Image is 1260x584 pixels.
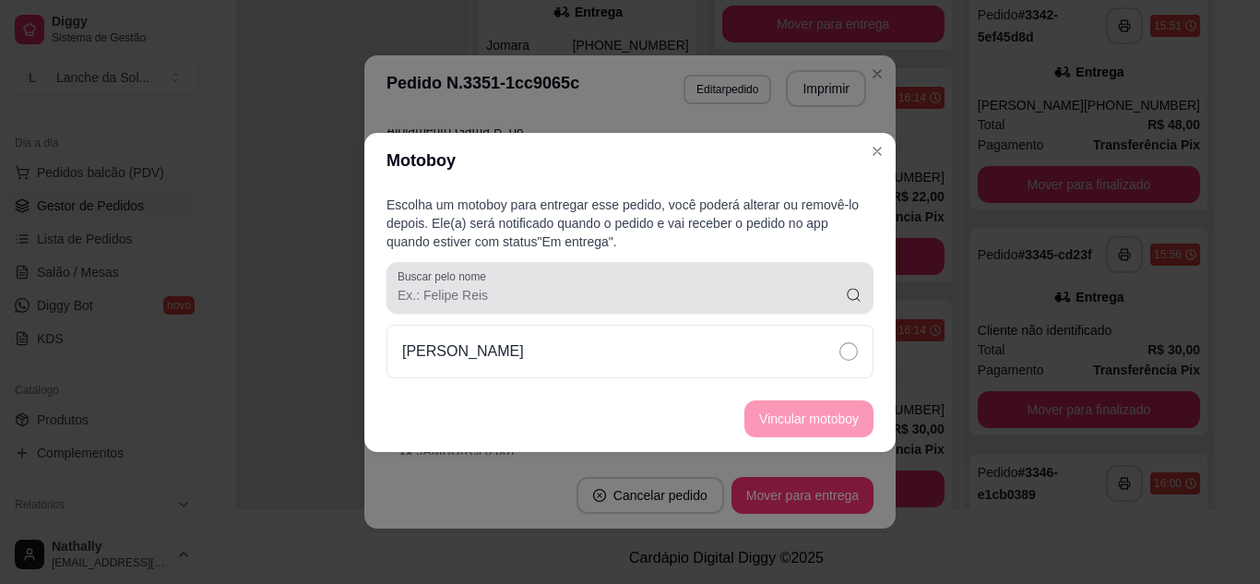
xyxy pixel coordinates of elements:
[398,268,493,284] label: Buscar pelo nome
[386,196,874,251] p: Escolha um motoboy para entregar esse pedido, você poderá alterar ou removê-lo depois. Ele(a) ser...
[402,340,524,363] p: [PERSON_NAME]
[862,137,892,166] button: Close
[398,286,845,304] input: Buscar pelo nome
[364,133,896,188] header: Motoboy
